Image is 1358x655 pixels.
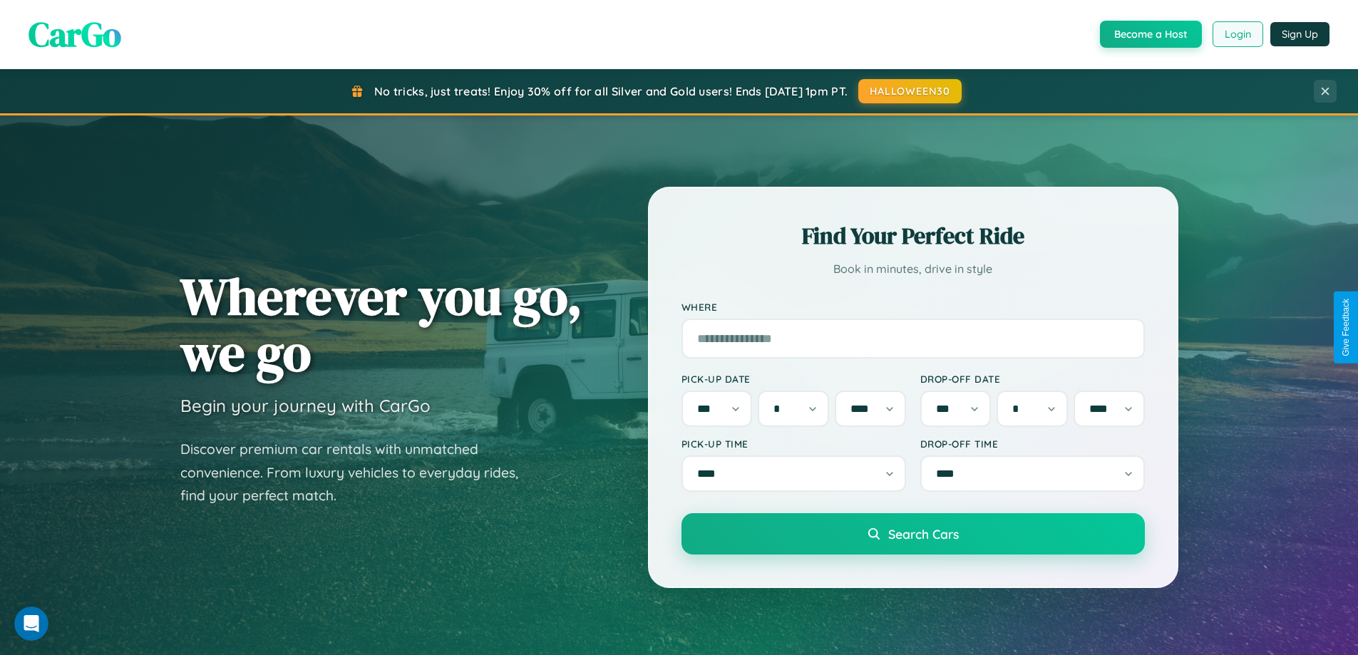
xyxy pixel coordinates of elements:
[1270,22,1329,46] button: Sign Up
[1341,299,1351,356] div: Give Feedback
[681,259,1145,279] p: Book in minutes, drive in style
[180,395,431,416] h3: Begin your journey with CarGo
[681,301,1145,313] label: Where
[920,373,1145,385] label: Drop-off Date
[1100,21,1202,48] button: Become a Host
[180,268,582,381] h1: Wherever you go, we go
[888,526,959,542] span: Search Cars
[374,84,848,98] span: No tricks, just treats! Enjoy 30% off for all Silver and Gold users! Ends [DATE] 1pm PT.
[681,438,906,450] label: Pick-up Time
[858,79,962,103] button: HALLOWEEN30
[920,438,1145,450] label: Drop-off Time
[681,373,906,385] label: Pick-up Date
[14,607,48,641] iframe: Intercom live chat
[1213,21,1263,47] button: Login
[29,11,121,58] span: CarGo
[681,513,1145,555] button: Search Cars
[681,220,1145,252] h2: Find Your Perfect Ride
[180,438,537,507] p: Discover premium car rentals with unmatched convenience. From luxury vehicles to everyday rides, ...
